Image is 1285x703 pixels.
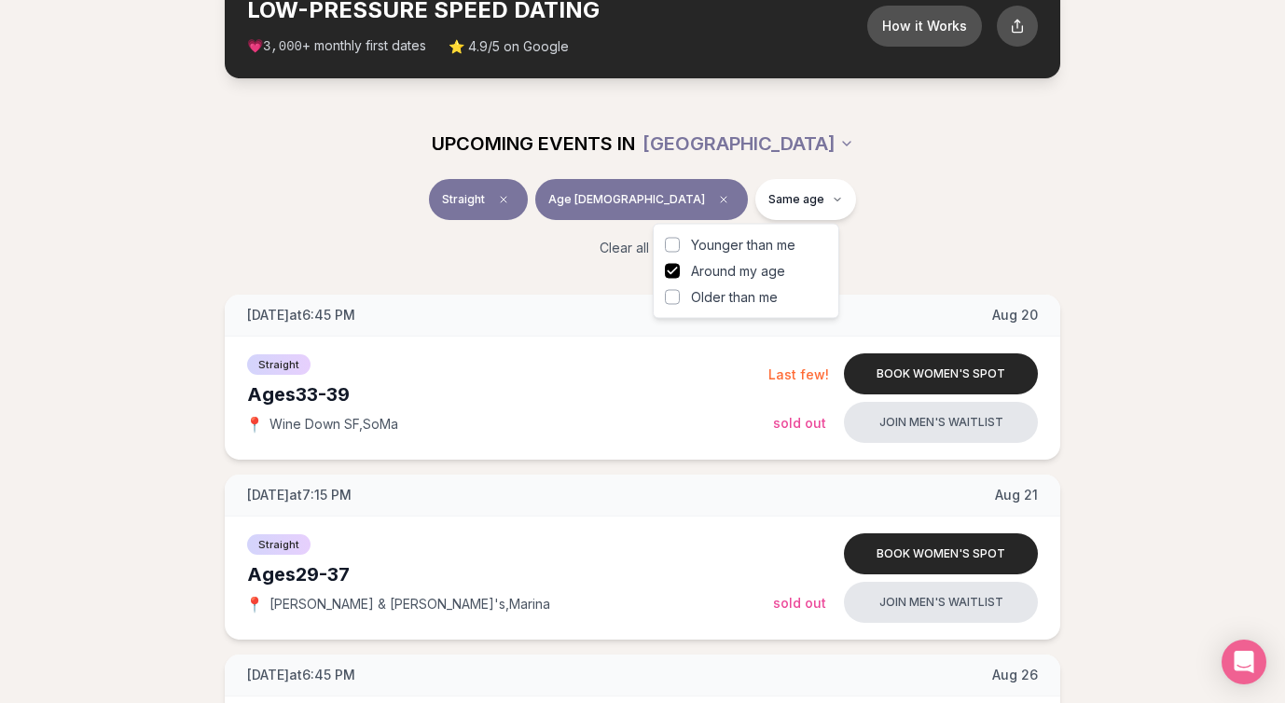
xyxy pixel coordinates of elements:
[449,37,569,56] span: ⭐ 4.9/5 on Google
[844,582,1038,623] button: Join men's waitlist
[247,381,768,407] div: Ages 33-39
[432,131,635,157] span: UPCOMING EVENTS IN
[247,561,773,587] div: Ages 29-37
[665,238,680,253] button: Younger than me
[844,402,1038,443] button: Join men's waitlist
[773,415,826,431] span: Sold Out
[269,415,398,434] span: Wine Down SF , SoMa
[247,354,311,375] span: Straight
[992,306,1038,324] span: Aug 20
[665,264,680,279] button: Around my age
[844,533,1038,574] button: Book women's spot
[492,188,515,211] span: Clear event type filter
[269,595,550,613] span: [PERSON_NAME] & [PERSON_NAME]'s , Marina
[247,486,352,504] span: [DATE] at 7:15 PM
[691,236,795,255] span: Younger than me
[642,123,854,164] button: [GEOGRAPHIC_DATA]
[755,179,856,220] button: Same age
[442,192,485,207] span: Straight
[1222,640,1266,684] div: Open Intercom Messenger
[992,666,1038,684] span: Aug 26
[263,39,302,54] span: 3,000
[247,417,262,432] span: 📍
[247,306,355,324] span: [DATE] at 6:45 PM
[768,366,829,382] span: Last few!
[844,353,1038,394] button: Book women's spot
[535,179,748,220] button: Age [DEMOGRAPHIC_DATA]Clear age
[691,288,778,307] span: Older than me
[548,192,705,207] span: Age [DEMOGRAPHIC_DATA]
[867,6,982,47] button: How it Works
[247,534,311,555] span: Straight
[995,486,1038,504] span: Aug 21
[773,595,826,611] span: Sold Out
[247,36,426,56] span: 💗 + monthly first dates
[429,179,528,220] button: StraightClear event type filter
[588,227,698,269] button: Clear all filters
[247,597,262,612] span: 📍
[247,666,355,684] span: [DATE] at 6:45 PM
[691,262,785,281] span: Around my age
[768,192,824,207] span: Same age
[665,290,680,305] button: Older than me
[712,188,735,211] span: Clear age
